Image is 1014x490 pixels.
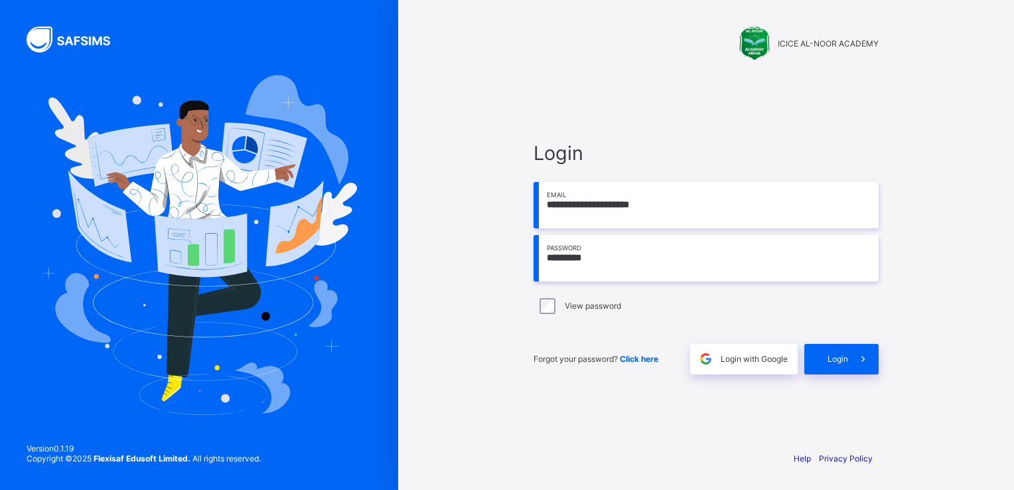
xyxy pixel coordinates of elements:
span: Login with Google [721,354,788,364]
img: Hero Image [41,75,357,415]
span: Login [534,141,879,165]
img: google.396cfc9801f0270233282035f929180a.svg [698,351,713,367]
span: ICICE AL-NOOR ACADEMY [778,39,879,48]
span: Login [828,354,848,364]
span: Forgot your password? [534,354,658,364]
strong: Flexisaf Edusoft Limited. [94,453,190,463]
a: Click here [620,354,658,364]
label: View password [565,301,621,311]
span: Version 0.1.19 [27,444,261,453]
img: SAFSIMS Logo [27,27,126,52]
a: Help [794,453,811,463]
a: Privacy Policy [819,453,873,463]
span: Copyright © 2025 All rights reserved. [27,453,261,463]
